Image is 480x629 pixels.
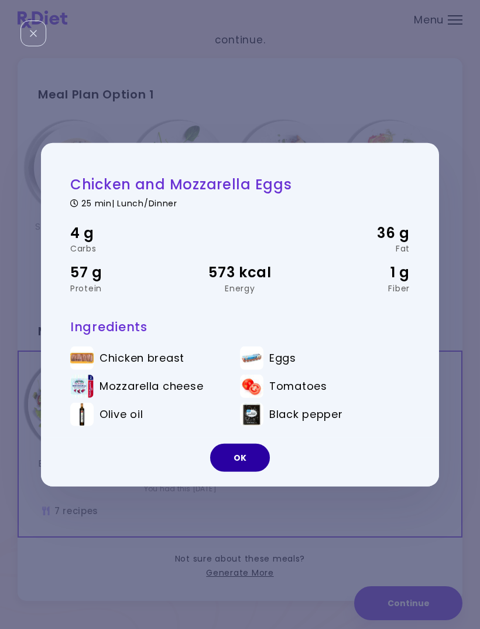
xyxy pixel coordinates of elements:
[297,261,410,284] div: 1 g
[100,408,143,421] span: Olive oil
[70,175,410,193] h2: Chicken and Mozzarella Eggs
[70,196,410,208] div: 25 min | Lunch/Dinner
[70,222,183,244] div: 4 g
[70,244,183,253] div: Carbs
[210,444,270,472] button: OK
[183,261,296,284] div: 573 kcal
[269,408,343,421] span: Black pepper
[297,284,410,292] div: Fiber
[70,318,410,334] h3: Ingredients
[269,352,296,365] span: Eggs
[297,222,410,244] div: 36 g
[70,284,183,292] div: Protein
[70,261,183,284] div: 57 g
[297,244,410,253] div: Fat
[269,380,327,393] span: Tomatoes
[183,284,296,292] div: Energy
[100,352,184,365] span: Chicken breast
[20,21,46,46] div: Close
[100,380,203,393] span: Mozzarella cheese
